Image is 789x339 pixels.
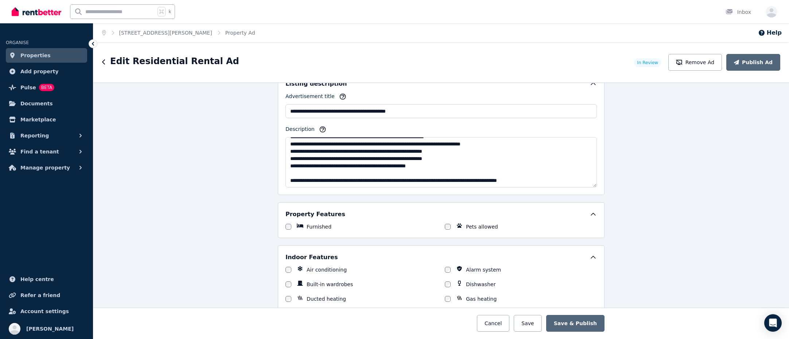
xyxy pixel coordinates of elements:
img: RentBetter [12,6,61,17]
a: Documents [6,96,87,111]
a: Refer a friend [6,288,87,303]
span: Manage property [20,163,70,172]
button: Cancel [477,315,509,332]
span: Reporting [20,131,49,140]
label: Gas heating [466,295,497,303]
a: Properties [6,48,87,63]
label: Ducted heating [307,295,346,303]
h5: Indoor Features [285,253,338,262]
a: Account settings [6,304,87,319]
label: Air conditioning [307,266,347,273]
div: Inbox [726,8,751,16]
button: Save & Publish [546,315,605,332]
a: Marketplace [6,112,87,127]
a: [STREET_ADDRESS][PERSON_NAME] [119,30,212,36]
h5: Property Features [285,210,345,219]
span: Pulse [20,83,36,92]
button: Manage property [6,160,87,175]
span: Documents [20,99,53,108]
label: Description [285,125,315,136]
a: Property Ad [225,30,255,36]
span: Find a tenant [20,147,59,156]
span: Refer a friend [20,291,60,300]
button: Remove Ad [668,54,722,71]
span: BETA [39,84,54,91]
a: Add property [6,64,87,79]
label: Pets allowed [466,223,498,230]
label: Built-in wardrobes [307,281,353,288]
span: Marketplace [20,115,56,124]
button: Help [758,28,782,37]
span: Account settings [20,307,69,316]
span: k [168,9,171,15]
h1: Edit Residential Rental Ad [110,55,239,67]
span: Help centre [20,275,54,284]
button: Publish Ad [726,54,780,71]
button: Reporting [6,128,87,143]
button: Find a tenant [6,144,87,159]
a: Help centre [6,272,87,287]
span: In Review [637,60,658,66]
span: Properties [20,51,51,60]
nav: Breadcrumb [93,23,264,42]
label: Furnished [307,223,331,230]
button: Save [514,315,541,332]
span: [PERSON_NAME] [26,324,74,333]
div: Open Intercom Messenger [764,314,782,332]
a: PulseBETA [6,80,87,95]
span: Add property [20,67,59,76]
label: Dishwasher [466,281,495,288]
label: Advertisement title [285,93,335,103]
span: ORGANISE [6,40,29,45]
label: Alarm system [466,266,501,273]
h5: Listing description [285,79,347,88]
